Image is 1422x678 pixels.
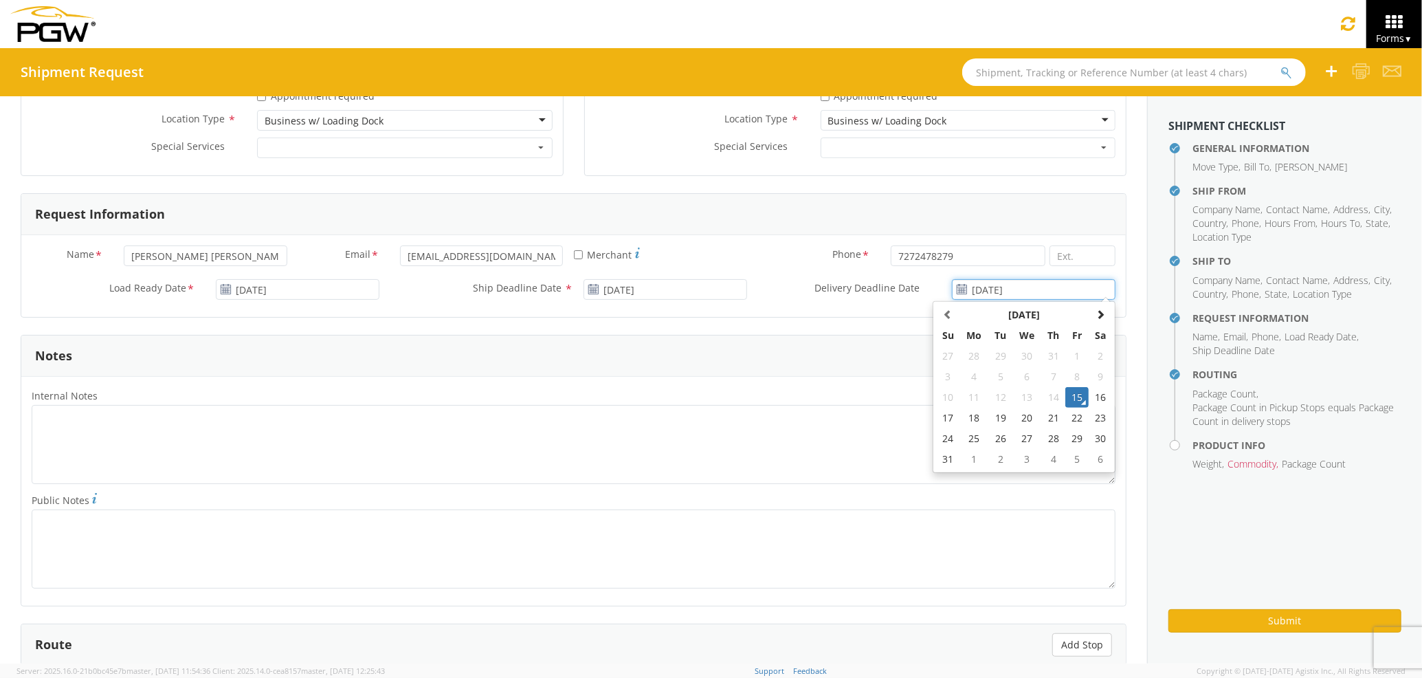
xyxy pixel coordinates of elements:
[1192,230,1252,243] span: Location Type
[1192,186,1401,196] h4: Ship From
[960,449,989,470] td: 1
[960,387,989,408] td: 11
[989,367,1013,387] td: 5
[793,666,827,676] a: Feedback
[32,494,89,507] span: Public Notes
[1333,274,1370,287] li: ,
[1096,309,1105,319] span: Next Month
[1041,449,1065,470] td: 4
[1192,203,1263,217] li: ,
[1232,217,1261,230] li: ,
[1041,325,1065,346] th: Th
[1041,346,1065,367] td: 31
[1223,330,1248,344] li: ,
[109,281,186,297] span: Load Ready Date
[1192,387,1256,400] span: Package Count
[1192,217,1226,230] span: Country
[1041,367,1065,387] td: 7
[1275,160,1347,173] span: [PERSON_NAME]
[1282,457,1346,470] span: Package Count
[1265,287,1289,301] li: ,
[1293,287,1352,300] span: Location Type
[936,346,960,367] td: 27
[212,666,385,676] span: Client: 2025.14.0-cea8157
[1285,330,1359,344] li: ,
[1266,203,1330,217] li: ,
[1266,203,1328,216] span: Contact Name
[960,367,989,387] td: 4
[1192,369,1401,380] h4: Routing
[1266,274,1328,287] span: Contact Name
[1013,346,1042,367] td: 30
[1013,428,1042,449] td: 27
[1333,203,1368,216] span: Address
[1013,387,1042,408] td: 13
[301,666,385,676] span: master, [DATE] 12:25:43
[1244,160,1269,173] span: Bill To
[16,666,210,676] span: Server: 2025.16.0-21b0bc45e7b
[265,114,384,128] div: Business w/ Loading Dock
[1052,633,1112,657] button: Add Stop
[1192,274,1260,287] span: Company Name
[936,408,960,428] td: 17
[1065,346,1089,367] td: 1
[1374,203,1390,216] span: City
[962,58,1306,86] input: Shipment, Tracking or Reference Number (at least 4 chars)
[1192,274,1263,287] li: ,
[1197,666,1406,677] span: Copyright © [DATE]-[DATE] Agistix Inc., All Rights Reserved
[1192,401,1394,428] span: Package Count in Pickup Stops equals Package Count in delivery stops
[1265,217,1315,230] span: Hours From
[936,387,960,408] td: 10
[725,112,788,125] span: Location Type
[960,408,989,428] td: 18
[1089,428,1112,449] td: 30
[1192,217,1228,230] li: ,
[1168,609,1401,633] button: Submit
[1089,387,1112,408] td: 16
[989,408,1013,428] td: 19
[1192,330,1220,344] li: ,
[1333,203,1370,217] li: ,
[989,449,1013,470] td: 2
[755,666,784,676] a: Support
[162,112,225,125] span: Location Type
[936,449,960,470] td: 31
[1192,287,1228,301] li: ,
[1089,325,1112,346] th: Sa
[1192,287,1226,300] span: Country
[10,6,96,42] img: pgw-form-logo-1aaa8060b1cc70fad034.png
[1266,274,1330,287] li: ,
[989,325,1013,346] th: Tu
[1374,203,1392,217] li: ,
[1049,245,1115,266] input: Ext.
[936,428,960,449] td: 24
[1244,160,1271,174] li: ,
[1192,313,1401,323] h4: Request Information
[1376,32,1412,45] span: Forms
[1192,160,1241,174] li: ,
[943,309,953,319] span: Previous Month
[1065,449,1089,470] td: 5
[1065,428,1089,449] td: 29
[35,208,165,221] h3: Request Information
[1232,287,1261,301] li: ,
[35,349,72,363] h3: Notes
[1013,408,1042,428] td: 20
[1192,330,1218,343] span: Name
[1374,274,1392,287] li: ,
[1366,217,1388,230] span: State
[1089,367,1112,387] td: 9
[1065,408,1089,428] td: 22
[1192,143,1401,153] h4: General Information
[1374,274,1390,287] span: City
[1252,330,1281,344] li: ,
[1089,346,1112,367] td: 2
[821,92,830,101] input: Appointment required
[1013,449,1042,470] td: 3
[35,638,72,652] h3: Route
[32,389,98,402] span: Internal Notes
[1366,217,1390,230] li: ,
[1192,344,1275,357] span: Ship Deadline Date
[989,428,1013,449] td: 26
[832,248,861,263] span: Phone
